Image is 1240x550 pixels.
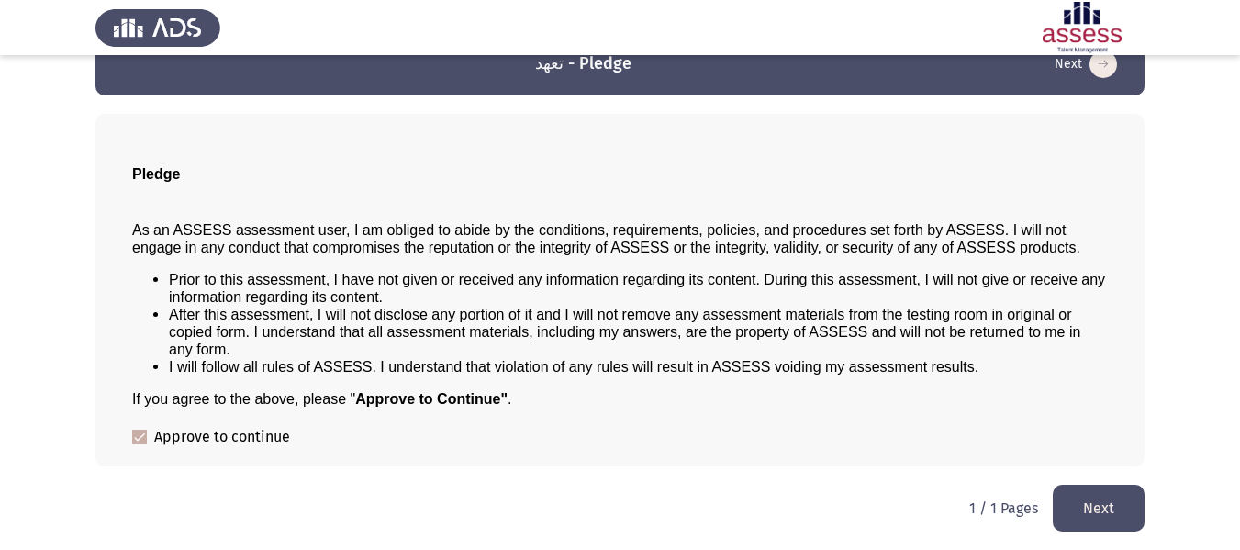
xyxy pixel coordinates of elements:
span: Pledge [132,166,180,182]
span: Approve to continue [154,426,290,448]
span: After this assessment, I will not disclose any portion of it and I will not remove any assessment... [169,307,1080,357]
span: I will follow all rules of ASSESS. I understand that violation of any rules will result in ASSESS... [169,359,978,375]
span: If you agree to the above, please " . [132,391,511,407]
h3: تعهد - Pledge [535,52,631,75]
button: load next page [1053,485,1145,532]
p: 1 / 1 Pages [969,499,1038,517]
span: As an ASSESS assessment user, I am obliged to abide by the conditions, requirements, policies, an... [132,222,1080,255]
span: Prior to this assessment, I have not given or received any information regarding its content. Dur... [169,272,1105,305]
img: Assessment logo of ASSESS 16PD (R2) - THL [1020,2,1145,53]
b: Approve to Continue" [355,391,508,407]
button: load next page [1049,50,1123,79]
img: Assess Talent Management logo [95,2,220,53]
